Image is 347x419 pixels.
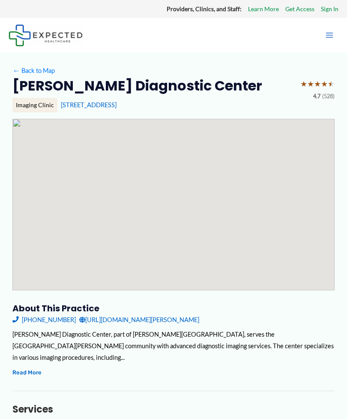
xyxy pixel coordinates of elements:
a: Sign In [321,3,338,15]
span: 4.7 [313,91,320,102]
button: Main menu toggle [320,26,338,44]
span: ★ [321,77,328,91]
a: [PHONE_NUMBER] [12,314,76,326]
span: ★ [307,77,314,91]
span: ★ [314,77,321,91]
a: [URL][DOMAIN_NAME][PERSON_NAME] [79,314,199,326]
img: Expected Healthcare Logo - side, dark font, small [9,24,83,46]
a: ←Back to Map [12,65,55,76]
button: Read More [12,368,42,377]
h3: Services [12,404,335,416]
a: [STREET_ADDRESS] [61,101,117,109]
div: Imaging Clinic [12,98,57,112]
span: (528) [322,91,335,102]
h3: About this practice [12,303,335,314]
strong: Providers, Clinics, and Staff: [167,5,242,12]
a: Get Access [285,3,314,15]
h2: [PERSON_NAME] Diagnostic Center [12,77,262,95]
div: [PERSON_NAME] Diagnostic Center, part of [PERSON_NAME][GEOGRAPHIC_DATA], serves the [GEOGRAPHIC_D... [12,329,335,363]
span: ← [12,67,20,75]
a: Learn More [248,3,279,15]
span: ★ [300,77,307,91]
span: ★ [328,77,335,91]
